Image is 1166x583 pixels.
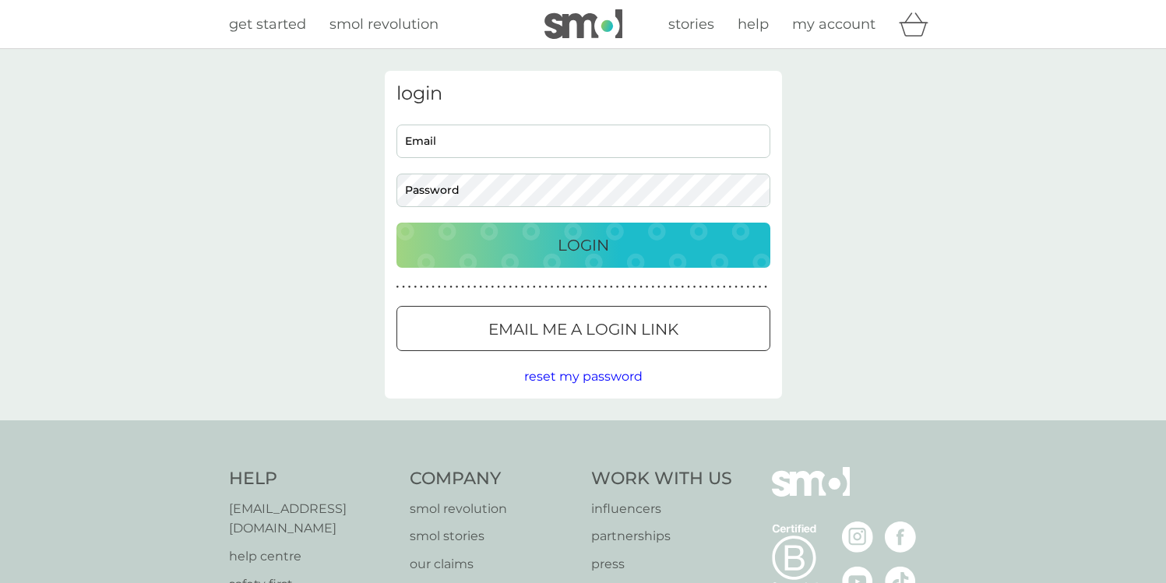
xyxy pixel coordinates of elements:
p: ● [497,283,500,291]
a: help centre [229,546,395,567]
h4: Work With Us [591,467,732,491]
p: ● [467,283,470,291]
p: ● [551,283,554,291]
button: Email me a login link [396,306,770,351]
p: Login [558,233,609,258]
p: ● [687,283,690,291]
p: ● [598,283,601,291]
a: [EMAIL_ADDRESS][DOMAIN_NAME] [229,499,395,539]
p: ● [764,283,767,291]
a: help [738,13,769,36]
p: ● [420,283,423,291]
p: ● [521,283,524,291]
p: ● [580,283,583,291]
p: ● [651,283,654,291]
a: smol revolution [410,499,576,519]
p: ● [664,283,667,291]
p: ● [408,283,411,291]
span: get started [229,16,306,33]
a: smol stories [410,526,576,546]
span: my account [792,16,875,33]
img: visit the smol Facebook page [885,522,916,553]
a: stories [668,13,714,36]
img: smol [544,9,622,39]
p: ● [734,283,738,291]
p: ● [562,283,565,291]
p: ● [438,283,441,291]
p: ● [616,283,619,291]
p: ● [533,283,536,291]
p: ● [669,283,672,291]
a: influencers [591,499,732,519]
div: basket [899,9,938,40]
p: ● [622,283,625,291]
p: ● [675,283,678,291]
p: ● [414,283,417,291]
h3: login [396,83,770,105]
p: ● [426,283,429,291]
p: ● [610,283,613,291]
p: ● [574,283,577,291]
a: get started [229,13,306,36]
p: ● [639,283,643,291]
p: ● [444,283,447,291]
p: ● [479,283,482,291]
span: reset my password [524,369,643,384]
p: ● [456,283,459,291]
a: our claims [410,554,576,574]
p: Email me a login link [488,317,678,342]
p: ● [723,283,726,291]
p: ● [711,283,714,291]
p: ● [604,283,607,291]
p: ● [515,283,518,291]
p: ● [699,283,702,291]
span: stories [668,16,714,33]
p: ● [693,283,696,291]
p: ● [646,283,649,291]
p: ● [544,283,548,291]
p: ● [396,283,400,291]
p: ● [449,283,453,291]
p: ● [491,283,495,291]
button: Login [396,223,770,268]
p: ● [682,283,685,291]
p: ● [592,283,595,291]
p: ● [556,283,559,291]
p: ● [634,283,637,291]
img: visit the smol Instagram page [842,522,873,553]
p: ● [717,283,720,291]
p: ● [746,283,749,291]
p: ● [705,283,708,291]
p: ● [485,283,488,291]
p: ● [741,283,744,291]
p: ● [729,283,732,291]
span: smol revolution [329,16,439,33]
a: my account [792,13,875,36]
p: ● [474,283,477,291]
p: ● [539,283,542,291]
a: partnerships [591,526,732,546]
p: ● [759,283,762,291]
p: ● [432,283,435,291]
a: press [591,554,732,574]
p: ● [527,283,530,291]
button: reset my password [524,367,643,387]
img: smol [772,467,850,520]
p: ● [752,283,756,291]
p: ● [569,283,572,291]
p: ● [657,283,660,291]
p: ● [461,283,464,291]
p: ● [509,283,512,291]
p: ● [503,283,506,291]
span: help [738,16,769,33]
h4: Company [410,467,576,491]
p: ● [402,283,405,291]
